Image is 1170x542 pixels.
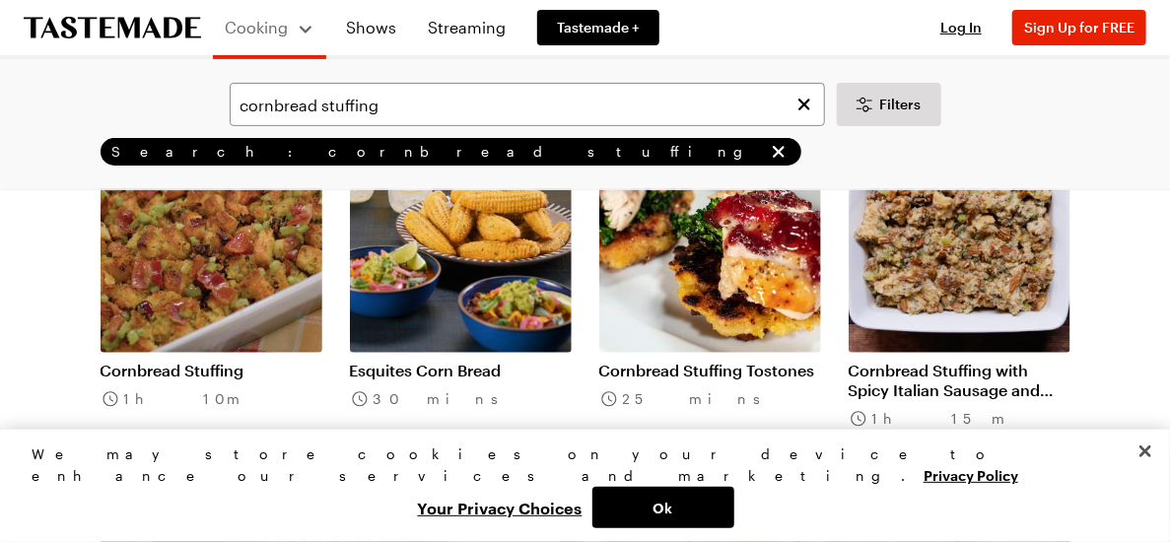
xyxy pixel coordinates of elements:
[226,18,289,36] span: Cooking
[230,83,825,126] input: Search for a Recipe
[32,443,1122,528] div: Privacy
[537,10,659,45] a: Tastemade +
[1124,430,1167,473] button: Close
[924,465,1018,484] a: More information about your privacy, opens in a new tab
[940,19,982,35] span: Log In
[592,487,734,528] button: Ok
[24,17,201,39] a: To Tastemade Home Page
[350,361,572,380] a: Esquites Corn Bread
[599,361,821,380] a: Cornbread Stuffing Tostones
[101,361,322,380] a: Cornbread Stuffing
[225,8,314,47] button: Cooking
[837,83,941,126] button: Desktop filters
[849,361,1070,400] a: Cornbread Stuffing with Spicy Italian Sausage and Pecans
[1012,10,1146,45] button: Sign Up for FREE
[112,143,764,161] span: Search: cornbread stuffing
[32,443,1122,487] div: We may store cookies on your device to enhance our services and marketing.
[1024,19,1135,35] span: Sign Up for FREE
[768,141,790,163] button: remove Search: cornbread stuffing
[557,18,640,37] span: Tastemade +
[922,18,1000,37] button: Log In
[880,95,922,114] span: Filters
[793,94,815,115] button: Clear search
[408,487,592,528] button: Your Privacy Choices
